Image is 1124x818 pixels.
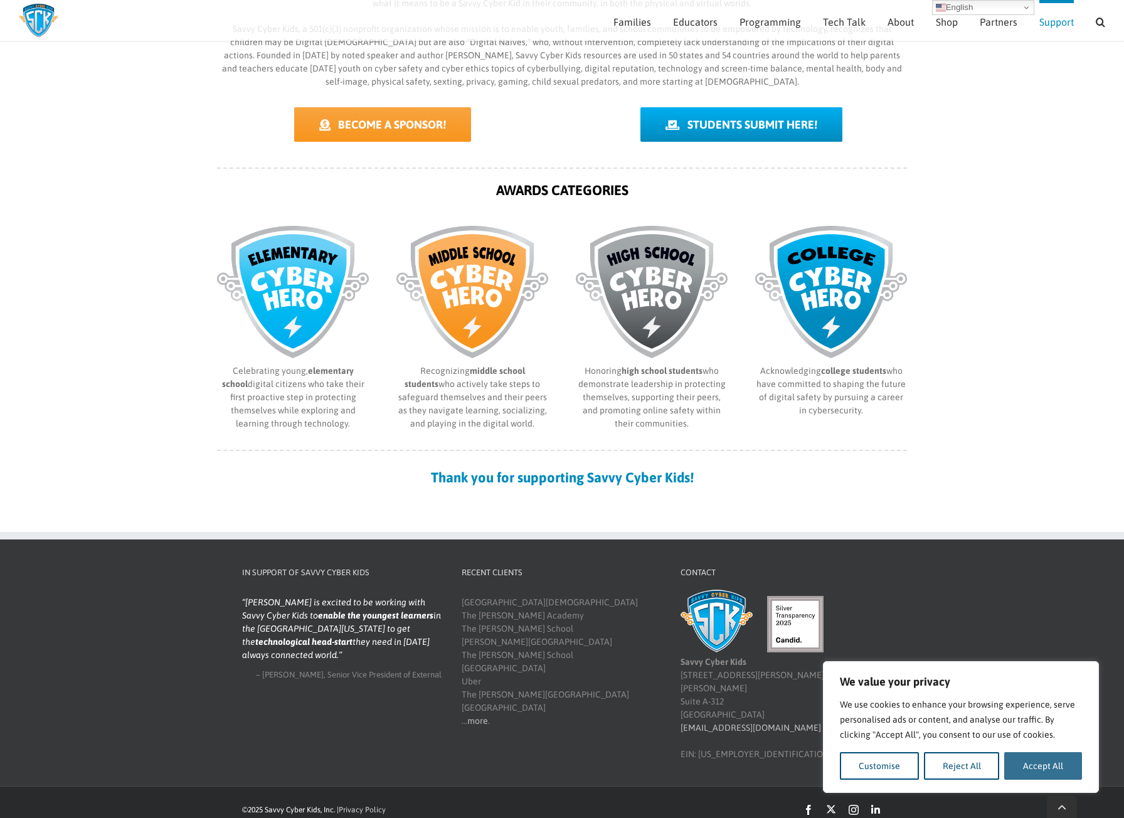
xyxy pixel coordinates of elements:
[576,226,728,358] img: SCK-awards-categories-High
[840,752,919,780] button: Customise
[687,118,817,131] span: STUDENTS SUBMIT HERE!
[755,364,907,417] p: Acknowledging who have committed to shaping the future of digital safety by pursuing a career in ...
[339,805,386,814] a: Privacy Policy
[242,804,625,815] div: ©2025 Savvy Cyber Kids, Inc. |
[396,226,548,358] img: SCK-awards-categories-Middle
[318,610,433,620] strong: enable the youngest learners
[467,716,488,726] a: more
[338,118,446,131] span: BECOME A SPONSOR!
[980,17,1017,27] span: Partners
[681,723,821,733] a: [EMAIL_ADDRESS][DOMAIN_NAME]
[217,23,907,88] p: Savvy Cyber Kids, a 501(c)(3) nonprofit organization whose mission is to enable youth, families, ...
[767,596,824,652] img: candid-seal-silver-2025.svg
[821,366,886,376] b: college students
[1039,17,1074,27] span: Support
[496,182,628,198] strong: AWARDS CATEGORIES
[840,697,1082,742] p: We use cookies to enhance your browsing experience, serve personalised ads or content, and analys...
[431,469,694,486] strong: Thank you for supporting Savvy Cyber Kids!
[396,364,548,430] p: Recognizing who actively take steps to safeguard themselves and their peers as they navigate lear...
[217,226,369,358] img: SCK-awards-categories-Elementary
[840,674,1082,689] p: We value your privacy
[823,17,866,27] span: Tech Talk
[294,107,472,142] a: BECOME A SPONSOR!
[673,17,718,27] span: Educators
[681,596,880,761] div: [STREET_ADDRESS][PERSON_NAME][PERSON_NAME] Suite A-312 [GEOGRAPHIC_DATA] EIN: [US_EMPLOYER_IDENTI...
[681,566,880,579] h4: Contact
[888,17,914,27] span: About
[242,566,442,579] h4: In Support of Savvy Cyber Kids
[681,590,753,652] img: Savvy Cyber Kids
[462,596,661,728] div: [GEOGRAPHIC_DATA][DEMOGRAPHIC_DATA] The [PERSON_NAME] Academy The [PERSON_NAME] School [PERSON_NA...
[255,637,353,647] strong: technological head-start
[622,366,702,376] b: high school students
[681,657,746,667] b: Savvy Cyber Kids
[936,3,946,13] img: en
[1004,752,1082,780] button: Accept All
[19,3,58,38] img: Savvy Cyber Kids Logo
[740,17,801,27] span: Programming
[613,17,651,27] span: Families
[755,226,907,358] img: SCK-awards-categories-College1
[405,366,525,389] b: middle school students
[217,364,369,430] p: Celebrating young, digital citizens who take their first proactive step in protecting themselves ...
[576,364,728,430] p: Honoring who demonstrate leadership in protecting themselves, supporting their peers, and promoti...
[924,752,1000,780] button: Reject All
[242,596,442,662] blockquote: [PERSON_NAME] is excited to be working with Savvy Cyber Kids to in the [GEOGRAPHIC_DATA][US_STATE...
[262,670,324,679] span: [PERSON_NAME]
[327,670,442,692] span: Senior Vice President of External Affairs
[936,17,958,27] span: Shop
[640,107,843,142] a: STUDENTS SUBMIT HERE!
[462,566,661,579] h4: Recent Clients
